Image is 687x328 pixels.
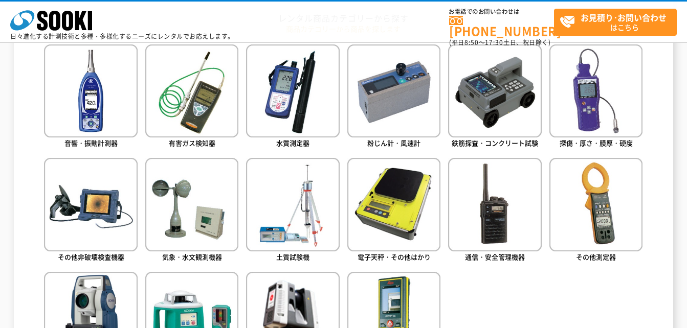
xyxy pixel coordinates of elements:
a: 粉じん計・風速計 [347,44,440,150]
p: 日々進化する計測技術と多種・多様化するニーズにレンタルでお応えします。 [10,33,234,39]
span: 鉄筋探査・コンクリート試験 [452,138,538,148]
span: 水質測定器 [276,138,309,148]
img: 鉄筋探査・コンクリート試験 [448,44,541,137]
span: その他測定器 [576,252,616,262]
img: 有害ガス検知器 [145,44,238,137]
a: その他測定器 [549,158,642,264]
img: 電子天秤・その他はかり [347,158,440,251]
span: 探傷・厚さ・膜厚・硬度 [560,138,633,148]
a: お見積り･お問い合わせはこちら [554,9,677,36]
img: 探傷・厚さ・膜厚・硬度 [549,44,642,137]
span: 音響・振動計測器 [64,138,118,148]
img: 粉じん計・風速計 [347,44,440,137]
strong: お見積り･お問い合わせ [581,11,667,24]
span: お電話でのお問い合わせは [449,9,554,15]
span: 電子天秤・その他はかり [358,252,431,262]
span: 有害ガス検知器 [169,138,215,148]
span: その他非破壊検査機器 [58,252,124,262]
img: 水質測定器 [246,44,339,137]
img: その他測定器 [549,158,642,251]
img: 気象・水文観測機器 [145,158,238,251]
a: 水質測定器 [246,44,339,150]
img: 通信・安全管理機器 [448,158,541,251]
img: 音響・振動計測器 [44,44,137,137]
span: 17:30 [485,38,503,47]
img: 土質試験機 [246,158,339,251]
a: 気象・水文観測機器 [145,158,238,264]
span: 8:50 [464,38,479,47]
a: 鉄筋探査・コンクリート試験 [448,44,541,150]
span: (平日 ～ 土日、祝日除く) [449,38,550,47]
span: 土質試験機 [276,252,309,262]
span: はこちら [560,9,676,35]
a: 土質試験機 [246,158,339,264]
a: [PHONE_NUMBER] [449,16,554,37]
span: 気象・水文観測機器 [162,252,222,262]
a: その他非破壊検査機器 [44,158,137,264]
a: 有害ガス検知器 [145,44,238,150]
a: 音響・振動計測器 [44,44,137,150]
a: 通信・安全管理機器 [448,158,541,264]
a: 電子天秤・その他はかり [347,158,440,264]
img: その他非破壊検査機器 [44,158,137,251]
span: 通信・安全管理機器 [465,252,525,262]
a: 探傷・厚さ・膜厚・硬度 [549,44,642,150]
span: 粉じん計・風速計 [367,138,420,148]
